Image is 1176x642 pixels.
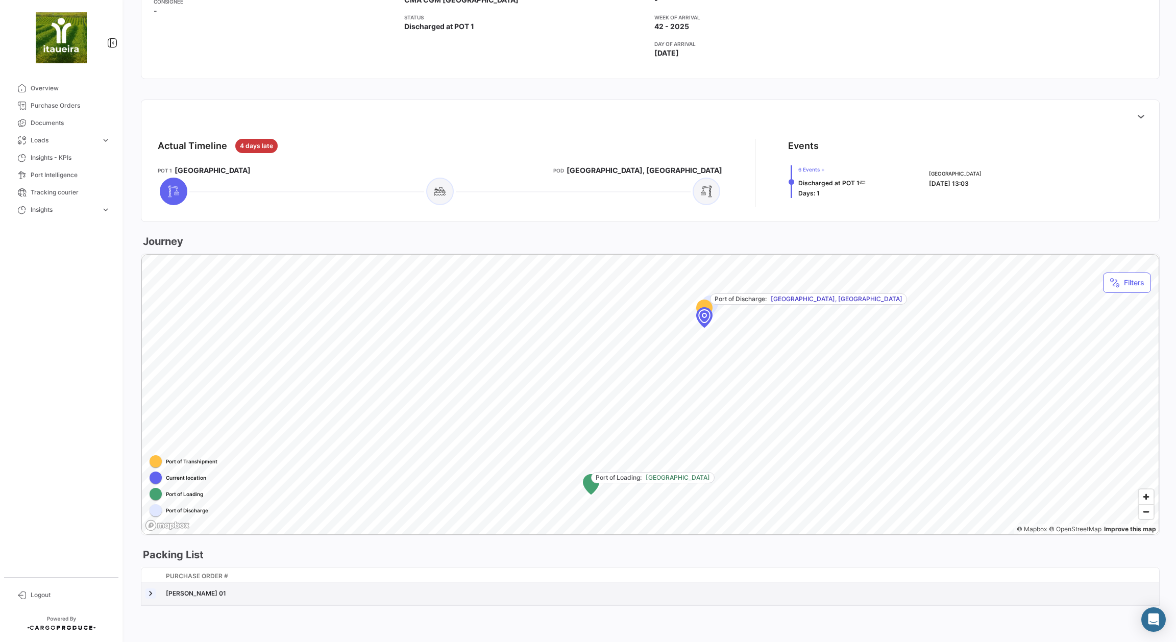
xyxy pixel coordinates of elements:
a: Insights - KPIs [8,149,114,166]
h3: Packing List [141,548,204,562]
app-card-info-title: Status [404,13,647,21]
span: 4 days late [240,141,273,151]
span: Insights - KPIs [31,153,110,162]
span: expand_more [101,136,110,145]
a: Purchase Orders [8,97,114,114]
span: Zoom out [1139,505,1154,519]
span: 42 - 2025 [654,21,689,32]
span: Purchase Orders [31,101,110,110]
button: Filters [1103,273,1151,293]
span: [DATE] [654,48,679,58]
div: Actual Timeline [158,139,227,153]
span: 6 Events + [798,165,866,174]
span: Port of Loading [166,490,203,498]
a: Mapbox logo [145,520,190,531]
span: expand_more [101,205,110,214]
span: Insights [31,205,97,214]
span: Loads [31,136,97,145]
div: Events [788,139,819,153]
img: 6b9014b5-f0e7-49f6-89f1-0f56e1d47166.jpeg [36,12,87,63]
span: [GEOGRAPHIC_DATA] [646,473,710,482]
span: Port of Loading: [596,473,642,482]
a: OpenStreetMap [1049,525,1101,533]
datatable-header-cell: Purchase Order # [162,567,1159,586]
a: Map feedback [1104,525,1156,533]
button: Zoom in [1139,489,1154,504]
a: Tracking courier [8,184,114,201]
span: [GEOGRAPHIC_DATA], [GEOGRAPHIC_DATA] [771,294,902,304]
div: [PERSON_NAME] 01 [166,589,1155,598]
span: Overview [31,84,110,93]
span: Purchase Order # [166,572,228,581]
span: Discharged at POT 1 [798,179,860,187]
app-card-info-title: Week of arrival [654,13,897,21]
span: [GEOGRAPHIC_DATA], [GEOGRAPHIC_DATA] [567,165,722,176]
a: Documents [8,114,114,132]
a: Port Intelligence [8,166,114,184]
span: Logout [31,590,110,600]
app-card-info-title: Day of arrival [654,40,897,48]
app-card-info-title: POT 1 [158,166,172,175]
div: Abrir Intercom Messenger [1141,607,1166,632]
div: Map marker [583,474,599,495]
span: [GEOGRAPHIC_DATA] [175,165,251,176]
span: Documents [31,118,110,128]
span: - [154,6,157,16]
canvas: Map [142,255,1160,535]
span: Tracking courier [31,188,110,197]
a: Overview [8,80,114,97]
span: Port of Discharge [166,506,208,514]
span: Days: 1 [798,189,820,197]
span: Port Intelligence [31,170,110,180]
span: [DATE] 13:03 [929,180,969,187]
app-card-info-title: POD [553,166,564,175]
a: Mapbox [1017,525,1047,533]
span: [GEOGRAPHIC_DATA] [929,169,982,178]
button: Zoom out [1139,504,1154,519]
span: Current location [166,474,206,482]
span: Discharged at POT 1 [404,21,474,32]
span: Port of Transhipment [166,457,217,465]
h3: Journey [141,234,183,249]
div: Map marker [696,307,713,328]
